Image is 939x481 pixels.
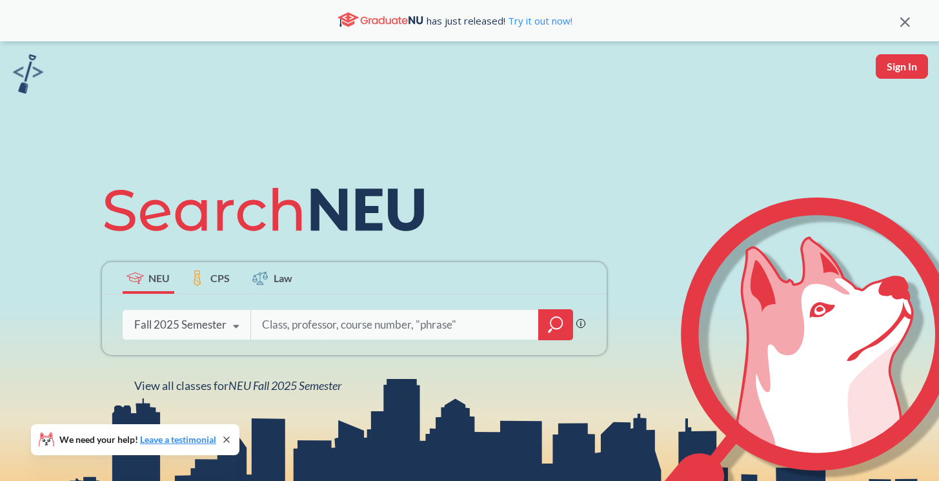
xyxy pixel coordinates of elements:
[538,309,573,340] div: magnifying glass
[274,271,292,285] span: Law
[261,311,529,338] input: Class, professor, course number, "phrase"
[505,14,572,27] a: Try it out now!
[13,54,43,94] img: sandbox logo
[876,54,928,79] button: Sign In
[427,14,572,28] span: has just released!
[134,318,227,332] div: Fall 2025 Semester
[140,434,216,445] a: Leave a testimonial
[228,378,341,393] span: NEU Fall 2025 Semester
[548,316,563,334] svg: magnifying glass
[59,435,216,444] span: We need your help!
[13,54,43,97] a: sandbox logo
[148,271,170,285] span: NEU
[210,271,230,285] span: CPS
[134,378,341,393] span: View all classes for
